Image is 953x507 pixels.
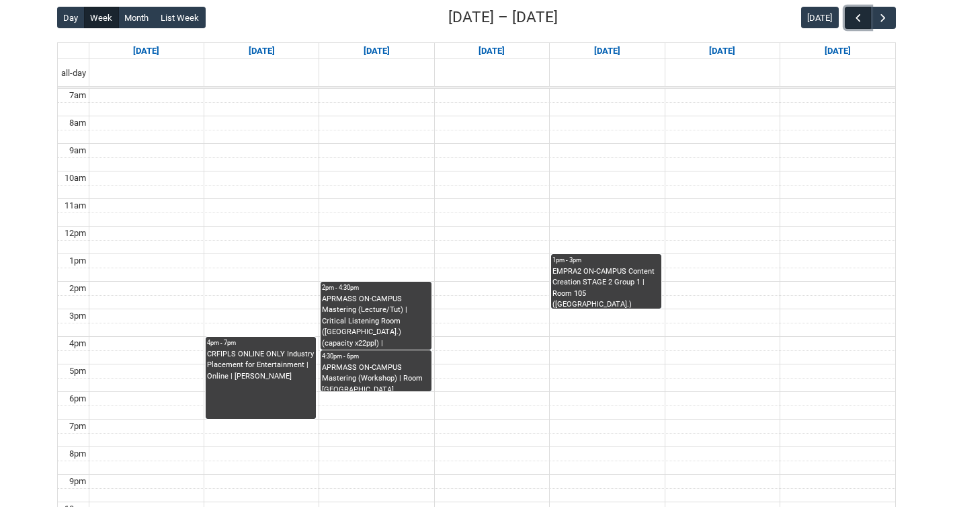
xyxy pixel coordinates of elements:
a: Go to September 26, 2025 [706,43,738,59]
span: all-day [58,67,89,80]
div: 4pm [67,337,89,350]
div: 4:30pm - 6pm [322,352,429,361]
div: 7am [67,89,89,102]
a: Go to September 24, 2025 [476,43,507,59]
div: 6pm [67,392,89,405]
div: EMPRA2 ON-CAMPUS Content Creation STAGE 2 Group 1 | Room 105 ([GEOGRAPHIC_DATA].) (capacity x30pp... [552,266,660,309]
a: Go to September 21, 2025 [130,43,162,59]
div: 2pm [67,282,89,295]
a: Go to September 23, 2025 [361,43,392,59]
div: 1pm - 3pm [552,256,660,265]
div: APRMASS ON-CAMPUS Mastering (Lecture/Tut) | Critical Listening Room ([GEOGRAPHIC_DATA].) (capacit... [322,294,429,350]
div: 5pm [67,364,89,378]
button: List Week [155,7,206,28]
div: 9pm [67,475,89,488]
div: 8pm [67,447,89,461]
button: Next Week [870,7,896,29]
div: 12pm [62,227,89,240]
button: [DATE] [801,7,839,28]
a: Go to September 25, 2025 [591,43,623,59]
a: Go to September 27, 2025 [822,43,854,59]
button: Previous Week [845,7,870,29]
div: 2pm - 4:30pm [322,283,429,292]
div: 1pm [67,254,89,268]
div: CRFIPLS ONLINE ONLY Industry Placement for Entertainment | Online | [PERSON_NAME] [207,349,315,383]
a: Go to September 22, 2025 [246,43,278,59]
div: 4pm - 7pm [207,338,315,348]
div: 3pm [67,309,89,323]
div: 8am [67,116,89,130]
div: 11am [62,199,89,212]
button: Day [57,7,85,28]
div: 10am [62,171,89,185]
div: 9am [67,144,89,157]
h2: [DATE] – [DATE] [448,6,558,29]
div: 7pm [67,420,89,433]
button: Week [84,7,119,28]
button: Month [118,7,155,28]
div: APRMASS ON-CAMPUS Mastering (Workshop) | Room [GEOGRAPHIC_DATA] ([GEOGRAPHIC_DATA].) (capacity x3... [322,362,429,391]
